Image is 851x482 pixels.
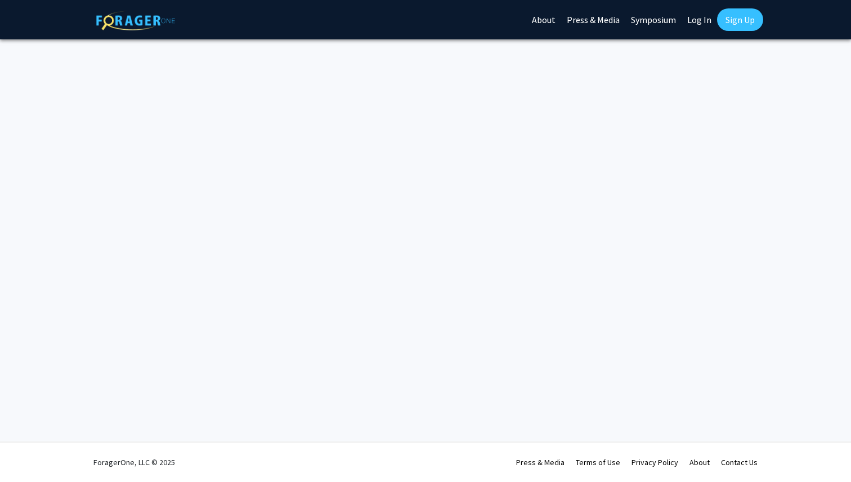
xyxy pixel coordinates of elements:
a: Sign Up [717,8,763,31]
a: Terms of Use [576,457,620,467]
a: Contact Us [721,457,758,467]
a: Privacy Policy [631,457,678,467]
div: ForagerOne, LLC © 2025 [93,443,175,482]
img: ForagerOne Logo [96,11,175,30]
a: About [689,457,710,467]
a: Press & Media [516,457,565,467]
